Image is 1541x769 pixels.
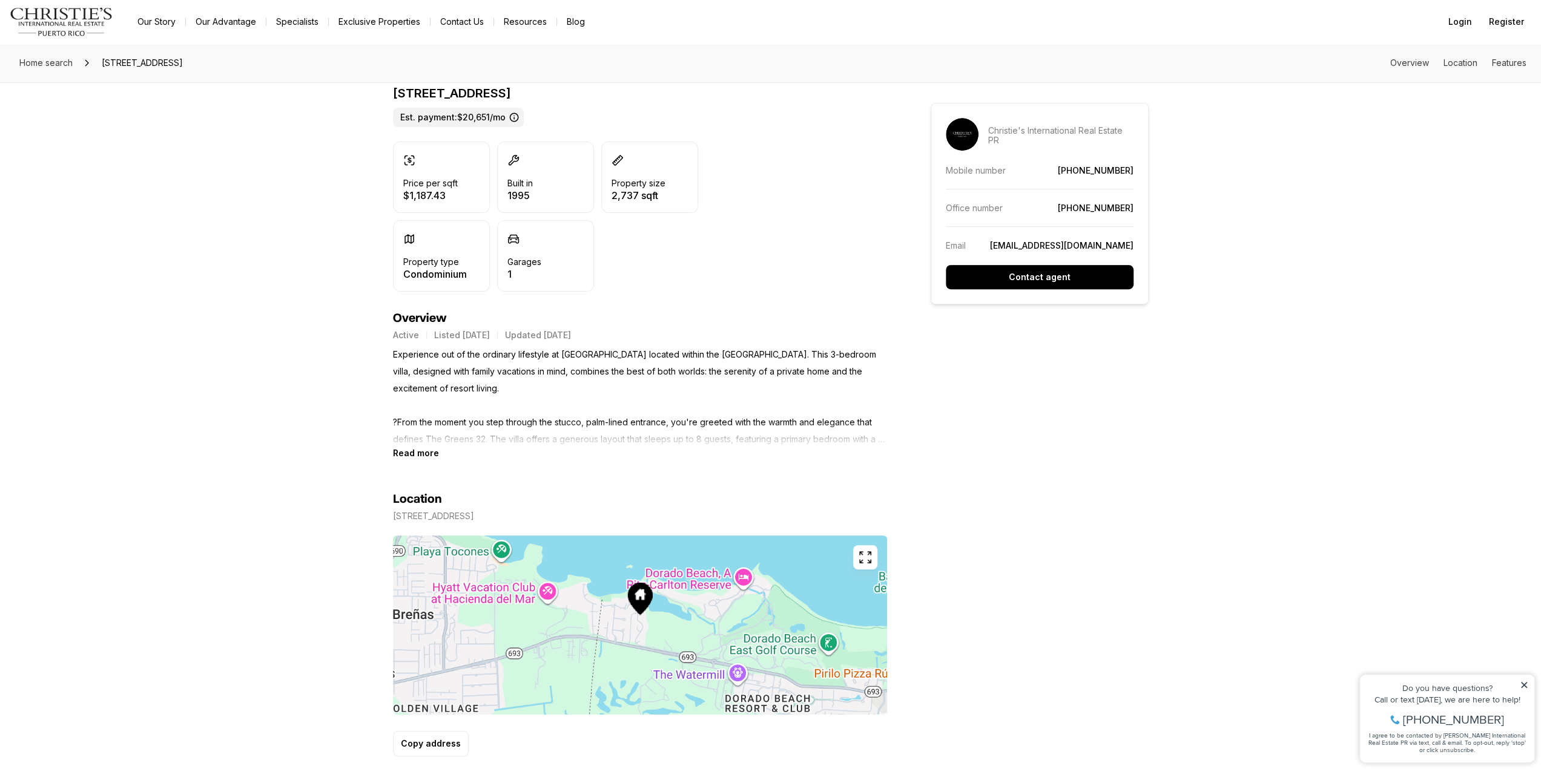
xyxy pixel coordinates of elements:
[393,535,887,715] img: Map of 32 GREEN VILLAS DRIVE #32, DORADO PR, 00646
[403,269,467,279] p: Condominium
[1058,203,1133,213] a: [PHONE_NUMBER]
[431,13,493,30] button: Contact Us
[1444,57,1477,68] a: Skip to: Location
[946,203,1003,213] p: Office number
[494,13,556,30] a: Resources
[507,191,533,200] p: 1995
[50,57,151,69] span: [PHONE_NUMBER]
[393,448,439,458] button: Read more
[1390,58,1526,68] nav: Page section menu
[15,53,78,73] a: Home search
[507,269,541,279] p: 1
[393,330,419,340] p: Active
[1448,17,1472,27] span: Login
[1441,10,1479,34] button: Login
[946,265,1133,289] button: Contact agent
[329,13,430,30] a: Exclusive Properties
[505,330,571,340] p: Updated [DATE]
[401,739,461,748] p: Copy address
[507,178,533,188] p: Built in
[10,7,113,36] img: logo
[403,257,459,267] p: Property type
[403,178,458,188] p: Price per sqft
[186,13,266,30] a: Our Advantage
[434,330,490,340] p: Listed [DATE]
[1058,165,1133,175] a: [PHONE_NUMBER]
[1489,17,1524,27] span: Register
[393,731,469,756] button: Copy address
[403,191,458,200] p: $1,187.43
[15,74,173,97] span: I agree to be contacted by [PERSON_NAME] International Real Estate PR via text, call & email. To ...
[393,86,887,100] p: [STREET_ADDRESS]
[990,240,1133,250] a: [EMAIL_ADDRESS][DOMAIN_NAME]
[1390,57,1429,68] a: Skip to: Overview
[393,311,887,326] h4: Overview
[393,346,887,448] p: Experience out of the ordinary lifestyle at [GEOGRAPHIC_DATA] located within the [GEOGRAPHIC_DATA...
[266,13,328,30] a: Specialists
[393,108,524,127] label: Est. payment: $20,651/mo
[946,240,966,250] p: Email
[13,39,175,47] div: Call or text [DATE], we are here to help!
[1482,10,1531,34] button: Register
[393,492,442,506] h4: Location
[507,257,541,267] p: Garages
[557,13,595,30] a: Blog
[946,165,1006,175] p: Mobile number
[612,191,665,200] p: 2,737 sqft
[97,53,188,73] span: [STREET_ADDRESS]
[13,27,175,36] div: Do you have questions?
[612,178,665,188] p: Property size
[1492,57,1526,68] a: Skip to: Features
[19,57,73,68] span: Home search
[393,511,474,521] p: [STREET_ADDRESS]
[1009,272,1071,282] p: Contact agent
[128,13,185,30] a: Our Story
[988,126,1133,145] p: Christie's International Real Estate PR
